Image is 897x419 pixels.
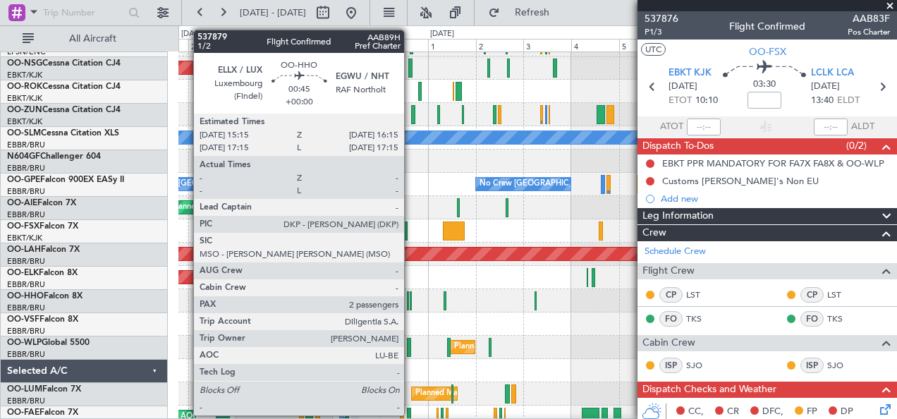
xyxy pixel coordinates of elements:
span: OO-ROK [7,83,42,91]
a: OO-LAHFalcon 7X [7,245,80,254]
input: Trip Number [43,2,124,23]
span: Dispatch To-Dos [642,138,714,154]
span: OO-SLM [7,129,41,138]
a: EBKT/KJK [7,70,42,80]
div: FO [659,311,683,327]
div: No Crew [GEOGRAPHIC_DATA] ([GEOGRAPHIC_DATA] National) [144,174,380,195]
div: Planned Maint [GEOGRAPHIC_DATA] ([GEOGRAPHIC_DATA] National) [415,383,671,404]
span: FP [807,405,817,419]
div: 28 [284,39,332,51]
div: 3 [523,39,571,51]
a: OO-GPEFalcon 900EX EASy II [7,176,124,184]
span: ALDT [851,120,874,134]
a: OO-VSFFalcon 8X [7,315,78,324]
div: Planned Maint [GEOGRAPHIC_DATA] ([GEOGRAPHIC_DATA]) [228,197,450,218]
span: ELDT [837,94,860,108]
span: OO-AIE [7,199,37,207]
div: Customs [PERSON_NAME]'s Non EU [662,175,819,187]
a: EBBR/BRU [7,209,45,220]
a: EBBR/BRU [7,186,45,197]
span: [DATE] - [DATE] [240,6,306,19]
button: UTC [641,43,666,56]
a: OO-NSGCessna Citation CJ4 [7,59,121,68]
span: OO-HHO [7,292,44,300]
input: --:-- [687,119,721,135]
a: OO-AIEFalcon 7X [7,199,76,207]
a: OO-FSXFalcon 7X [7,222,78,231]
a: OO-LUMFalcon 7X [7,385,81,394]
div: [DATE] [181,28,205,40]
span: DP [841,405,853,419]
div: 30 [380,39,428,51]
span: [DATE] [811,80,840,94]
div: ISP [800,358,824,373]
span: OO-GPE [7,176,40,184]
span: N604GF [7,152,40,161]
a: LST [686,289,718,301]
span: OO-NSG [7,59,42,68]
a: OO-WLPGlobal 5500 [7,339,90,347]
a: OO-ELKFalcon 8X [7,269,78,277]
button: Refresh [482,1,566,24]
span: Pos Charter [848,26,890,38]
a: OO-SLMCessna Citation XLS [7,129,119,138]
a: EBBR/BRU [7,256,45,267]
span: CR [727,405,739,419]
div: FO [800,311,824,327]
span: Leg Information [642,208,714,224]
a: LFSN/ENC [7,47,46,57]
div: ISP [659,358,683,373]
div: 1 [428,39,476,51]
div: 2 [476,39,524,51]
span: DFC, [762,405,783,419]
a: OO-HHOFalcon 8X [7,292,83,300]
span: 537876 [645,11,678,26]
span: 10:10 [695,94,718,108]
a: LST [827,289,859,301]
a: Schedule Crew [645,245,706,259]
div: EBKT PPR MANDATORY FOR FA7X FA8X & OO-WLP [662,157,884,169]
span: Refresh [503,8,562,18]
a: EBBR/BRU [7,326,45,336]
span: Flight Crew [642,263,695,279]
div: Planned Maint Milan (Linate) [454,336,556,358]
span: CC, [688,405,704,419]
a: EBKT/KJK [7,116,42,127]
a: EBBR/BRU [7,163,45,174]
div: Owner Melsbroek Air Base [343,383,439,404]
span: 03:30 [753,78,776,92]
div: No Crew [GEOGRAPHIC_DATA] ([GEOGRAPHIC_DATA] National) [480,174,716,195]
a: N604GFChallenger 604 [7,152,101,161]
span: OO-ELK [7,269,39,277]
a: EBKT/KJK [7,233,42,243]
span: OO-FAE [7,408,39,417]
a: OO-ROKCessna Citation CJ4 [7,83,121,91]
div: [DATE] [430,28,454,40]
a: TKS [827,312,859,325]
span: OO-FSX [749,44,786,59]
a: EBKT/KJK [7,93,42,104]
span: All Aircraft [37,34,149,44]
a: SJO [827,359,859,372]
a: SJO [686,359,718,372]
div: 5 [619,39,667,51]
div: Planned Maint Kortrijk-[GEOGRAPHIC_DATA] [206,220,370,241]
a: TKS [686,312,718,325]
span: OO-WLP [7,339,42,347]
div: Planned Maint Kortrijk-[GEOGRAPHIC_DATA] [214,80,378,102]
a: EBBR/BRU [7,396,45,406]
span: [DATE] [669,80,697,94]
a: OO-ZUNCessna Citation CJ4 [7,106,121,114]
a: EBBR/BRU [7,349,45,360]
div: 27 [236,39,284,51]
span: OO-LUM [7,385,42,394]
span: OO-ZUN [7,106,42,114]
a: EBBR/BRU [7,279,45,290]
span: EBKT KJK [669,66,712,80]
a: EBBR/BRU [7,303,45,313]
div: Flight Confirmed [729,19,805,34]
div: 4 [571,39,619,51]
span: ETOT [669,94,692,108]
span: 13:40 [811,94,834,108]
span: Dispatch Checks and Weather [642,382,776,398]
